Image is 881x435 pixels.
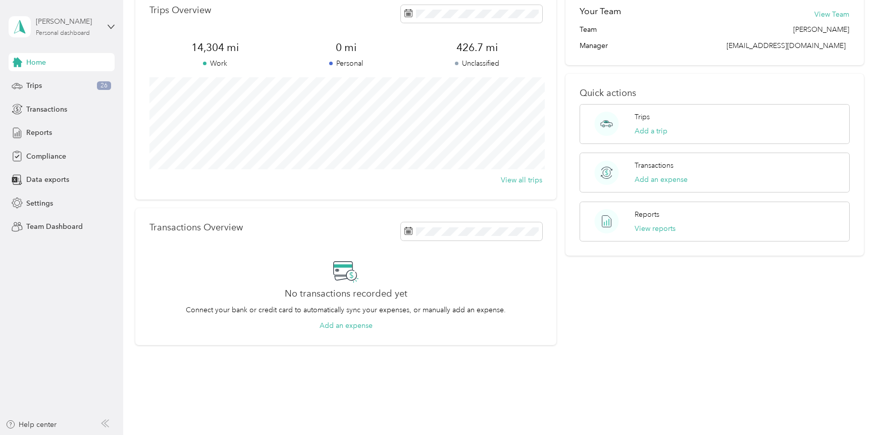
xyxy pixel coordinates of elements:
span: Manager [580,40,608,51]
span: Team [580,24,597,35]
span: 426.7 mi [411,40,542,55]
span: Data exports [26,174,69,185]
span: Team Dashboard [26,221,83,232]
button: Add an expense [320,320,373,331]
h2: No transactions recorded yet [285,288,407,299]
span: 14,304 mi [149,40,280,55]
p: Quick actions [580,88,850,99]
span: Reports [26,127,52,138]
span: Compliance [26,151,66,162]
div: Personal dashboard [36,30,90,36]
iframe: Everlance-gr Chat Button Frame [824,378,881,435]
p: Unclassified [411,58,542,69]
p: Work [149,58,280,69]
p: Personal [280,58,411,69]
p: Trips [635,112,650,122]
span: [EMAIL_ADDRESS][DOMAIN_NAME] [727,41,846,50]
span: Trips [26,80,42,91]
span: [PERSON_NAME] [794,24,850,35]
button: Add a trip [635,126,667,136]
p: Transactions [635,160,673,171]
span: 0 mi [280,40,411,55]
span: 26 [97,81,111,90]
button: Add an expense [635,174,688,185]
span: Home [26,57,46,68]
button: View all trips [501,175,542,185]
span: Transactions [26,104,67,115]
h2: Your Team [580,5,621,18]
p: Transactions Overview [149,222,243,233]
div: [PERSON_NAME] [36,16,99,27]
p: Reports [635,209,659,220]
button: Help center [6,419,57,430]
p: Trips Overview [149,5,211,16]
button: View reports [635,223,676,234]
button: View Team [815,9,850,20]
span: Settings [26,198,53,209]
p: Connect your bank or credit card to automatically sync your expenses, or manually add an expense. [186,305,506,315]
